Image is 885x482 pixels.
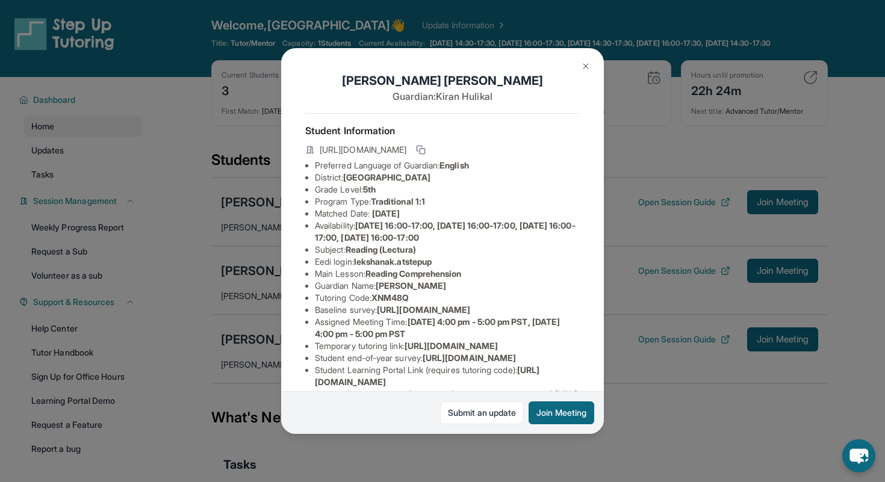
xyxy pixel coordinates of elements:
li: Assigned Meeting Time : [315,316,580,340]
span: [URL][DOMAIN_NAME] [377,304,470,315]
li: District: [315,171,580,184]
li: Temporary tutoring link : [315,340,580,352]
span: [URL][DOMAIN_NAME] [320,144,406,156]
h4: Student Information [305,123,580,138]
li: Availability: [315,220,580,244]
span: lekshanak.atstepup [354,256,432,267]
li: Preferred Language of Guardian: [315,159,580,171]
button: chat-button [842,439,875,472]
h1: [PERSON_NAME] [PERSON_NAME] [305,72,580,89]
span: Reading Comprehension [365,268,461,279]
li: Eedi login : [315,256,580,268]
span: [URL][DOMAIN_NAME] [405,341,498,351]
span: [URL][DOMAIN_NAME] [423,353,516,363]
span: English [439,160,469,170]
span: [DATE] 16:00-17:00, [DATE] 16:00-17:00, [DATE] 16:00-17:00, [DATE] 16:00-17:00 [315,220,576,243]
span: [PERSON_NAME] [376,280,446,291]
img: Close Icon [581,61,591,71]
button: Join Meeting [529,401,594,424]
span: [GEOGRAPHIC_DATA] [343,172,430,182]
p: Guardian: Kiran Hulikal [305,89,580,104]
li: Grade Level: [315,184,580,196]
li: Baseline survey : [315,304,580,316]
span: Reading (Lectura) [346,244,416,255]
a: Submit an update [440,401,524,424]
span: XNM48Q [371,292,409,303]
span: Traditional 1:1 [371,196,425,206]
span: [DATE] [372,208,400,218]
li: Subject : [315,244,580,256]
li: Matched Date: [315,208,580,220]
span: 5th [363,184,376,194]
li: Guardian Name : [315,280,580,292]
li: Student end-of-year survey : [315,352,580,364]
li: Student Direct Learning Portal Link (no tutoring code required) : [315,388,580,412]
li: Main Lesson : [315,268,580,280]
li: Student Learning Portal Link (requires tutoring code) : [315,364,580,388]
li: Tutoring Code : [315,292,580,304]
span: [DATE] 4:00 pm - 5:00 pm PST, [DATE] 4:00 pm - 5:00 pm PST [315,317,560,339]
button: Copy link [414,143,428,157]
li: Program Type: [315,196,580,208]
